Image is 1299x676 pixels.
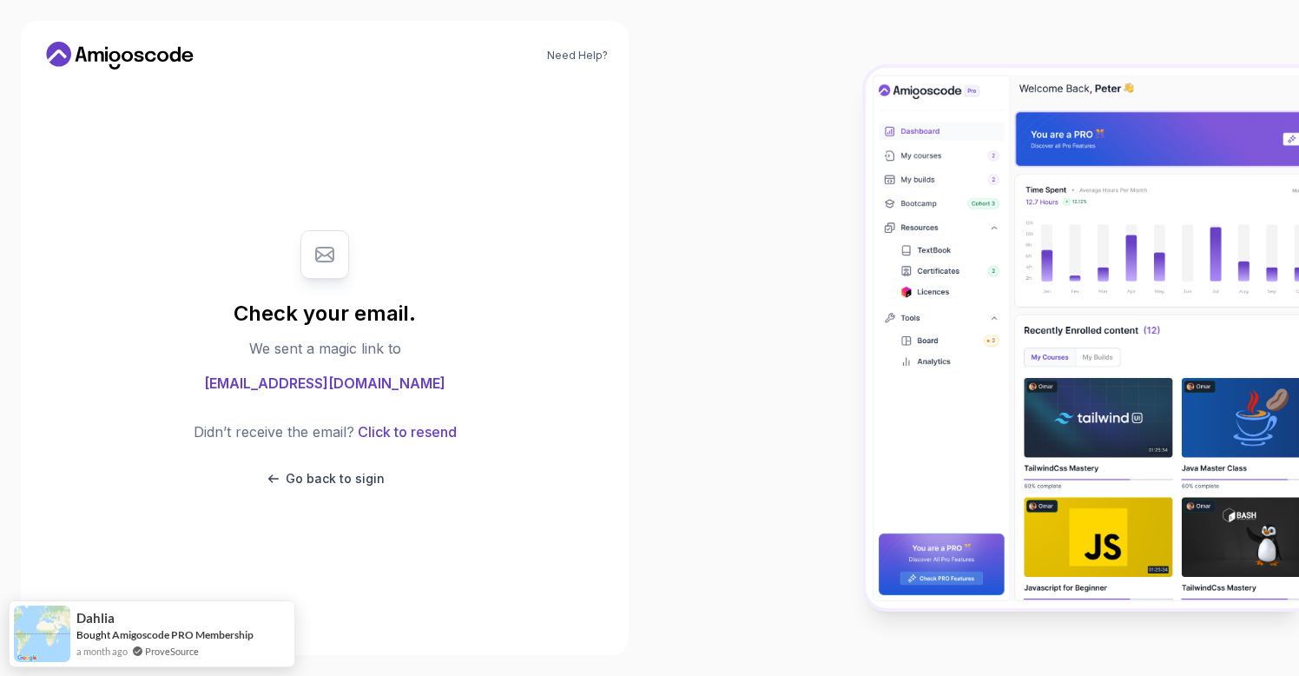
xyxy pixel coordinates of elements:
[234,300,416,328] h1: Check your email.
[866,68,1299,608] img: Amigoscode Dashboard
[76,644,128,659] span: a month ago
[354,421,457,442] button: Click to resend
[265,470,385,487] button: Go back to sigin
[286,470,385,487] p: Go back to sigin
[204,373,445,394] span: [EMAIL_ADDRESS][DOMAIN_NAME]
[42,42,198,70] a: Home link
[249,338,401,359] p: We sent a magic link to
[1191,567,1299,650] iframe: chat widget
[76,611,115,626] span: Dahlia
[14,606,70,662] img: provesource social proof notification image
[112,628,254,641] a: Amigoscode PRO Membership
[194,421,354,442] p: Didn’t receive the email?
[145,644,199,659] a: ProveSource
[547,49,608,63] a: Need Help?
[76,628,110,641] span: Bought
